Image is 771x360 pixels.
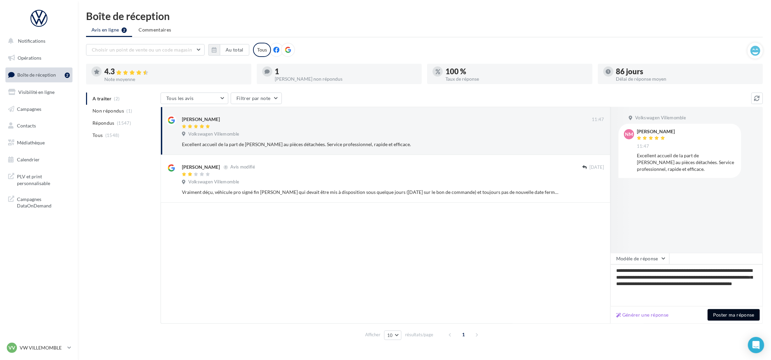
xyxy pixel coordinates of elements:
[17,172,70,186] span: PLV et print personnalisable
[4,119,74,133] a: Contacts
[592,117,604,123] span: 11:47
[637,143,649,149] span: 11:47
[18,55,41,61] span: Opérations
[20,344,65,351] p: VW VILLEMOMBLE
[17,157,40,162] span: Calendrier
[445,68,587,75] div: 100 %
[4,102,74,116] a: Campagnes
[117,120,131,126] span: (1547)
[230,164,255,170] span: Avis modifié
[637,129,675,134] div: [PERSON_NAME]
[616,77,758,81] div: Délai de réponse moyen
[92,107,124,114] span: Non répondus
[613,311,671,319] button: Générer une réponse
[384,331,401,340] button: 10
[104,68,246,76] div: 4.3
[4,34,71,48] button: Notifications
[161,93,228,104] button: Tous les avis
[188,131,239,137] span: Volkswagen Villemomble
[4,85,74,99] a: Visibilité en ligne
[105,133,120,138] span: (1548)
[65,73,70,78] div: 2
[17,140,45,145] span: Médiathèque
[4,192,74,212] a: Campagnes DataOnDemand
[17,195,70,209] span: Campagnes DataOnDemand
[589,164,604,171] span: [DATE]
[182,189,560,196] div: Vraiment déçu, véhicule pro signé fin [PERSON_NAME] qui devait être mis à disposition sous quelqu...
[17,123,36,128] span: Contacts
[637,152,736,173] div: Excellent accueil de la part de [PERSON_NAME] au pièces détachées. Service professionnel, rapide ...
[17,72,56,78] span: Boîte de réception
[748,337,764,353] div: Open Intercom Messenger
[92,47,192,53] span: Choisir un point de vente ou un code magasin
[4,169,74,189] a: PLV et print personnalisable
[405,332,433,338] span: résultats/page
[92,120,114,126] span: Répondus
[4,153,74,167] a: Calendrier
[182,164,220,171] div: [PERSON_NAME]
[231,93,282,104] button: Filtrer par note
[17,106,41,112] span: Campagnes
[275,77,417,81] div: [PERSON_NAME] non répondus
[445,77,587,81] div: Taux de réponse
[208,44,249,56] button: Au total
[275,68,417,75] div: 1
[458,329,469,340] span: 1
[182,116,220,123] div: [PERSON_NAME]
[635,115,686,121] span: Volkswagen Villemomble
[5,341,72,354] a: VV VW VILLEMOMBLE
[182,141,560,148] div: Excellent accueil de la part de [PERSON_NAME] au pièces détachées. Service professionnel, rapide ...
[625,131,633,138] span: NM
[616,68,758,75] div: 86 jours
[166,95,194,101] span: Tous les avis
[365,332,380,338] span: Afficher
[188,179,239,185] span: Volkswagen Villemomble
[18,38,45,44] span: Notifications
[86,11,763,21] div: Boîte de réception
[104,77,246,82] div: Note moyenne
[610,253,669,264] button: Modèle de réponse
[92,132,103,139] span: Tous
[4,67,74,82] a: Boîte de réception2
[127,108,132,114] span: (1)
[387,333,393,338] span: 10
[4,51,74,65] a: Opérations
[708,309,760,321] button: Poster ma réponse
[4,136,74,150] a: Médiathèque
[8,344,15,351] span: VV
[253,43,271,57] div: Tous
[139,26,171,33] span: Commentaires
[86,44,205,56] button: Choisir un point de vente ou un code magasin
[220,44,249,56] button: Au total
[18,89,55,95] span: Visibilité en ligne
